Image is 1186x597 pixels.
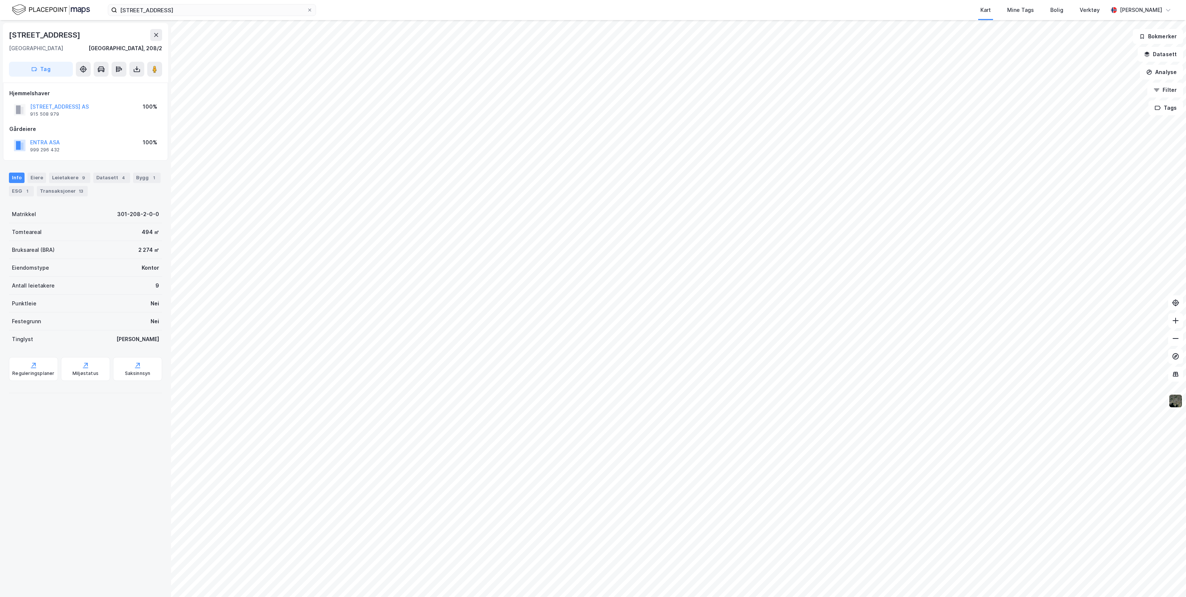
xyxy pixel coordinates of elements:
div: Mine Tags [1007,6,1034,15]
div: Tomteareal [12,228,42,237]
div: 2 274 ㎡ [138,245,159,254]
div: Matrikkel [12,210,36,219]
div: Miljøstatus [72,370,99,376]
div: Kart [980,6,991,15]
iframe: Chat Widget [1149,561,1186,597]
img: logo.f888ab2527a4732fd821a326f86c7f29.svg [12,3,90,16]
div: [STREET_ADDRESS] [9,29,82,41]
div: Info [9,173,25,183]
div: Nei [151,317,159,326]
div: Gårdeiere [9,125,162,134]
button: Datasett [1138,47,1183,62]
div: 1 [23,187,31,195]
img: 9k= [1169,394,1183,408]
div: [PERSON_NAME] [1120,6,1162,15]
div: Eiere [28,173,46,183]
div: 13 [77,187,85,195]
div: ESG [9,186,34,196]
div: Antall leietakere [12,281,55,290]
div: 9 [80,174,87,182]
div: [PERSON_NAME] [116,335,159,344]
div: [GEOGRAPHIC_DATA] [9,44,63,53]
div: Kontor [142,263,159,272]
div: 100% [143,102,157,111]
div: 100% [143,138,157,147]
div: 915 508 979 [30,111,59,117]
div: Hjemmelshaver [9,89,162,98]
div: 1 [150,174,158,182]
div: Datasett [93,173,130,183]
div: [GEOGRAPHIC_DATA], 208/2 [88,44,162,53]
div: Punktleie [12,299,36,308]
div: 494 ㎡ [142,228,159,237]
button: Filter [1147,83,1183,97]
div: Reguleringsplaner [12,370,54,376]
div: Eiendomstype [12,263,49,272]
div: Saksinnsyn [125,370,151,376]
div: Transaksjoner [37,186,88,196]
div: Tinglyst [12,335,33,344]
button: Tag [9,62,73,77]
div: 999 296 432 [30,147,59,153]
div: Festegrunn [12,317,41,326]
div: Leietakere [49,173,90,183]
div: 301-208-2-0-0 [117,210,159,219]
div: Bruksareal (BRA) [12,245,55,254]
div: Bolig [1050,6,1063,15]
div: 9 [155,281,159,290]
div: Bygg [133,173,161,183]
button: Analyse [1140,65,1183,80]
div: 4 [120,174,127,182]
input: Søk på adresse, matrikkel, gårdeiere, leietakere eller personer [117,4,307,16]
button: Bokmerker [1133,29,1183,44]
button: Tags [1148,100,1183,115]
div: Nei [151,299,159,308]
div: Verktøy [1080,6,1100,15]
